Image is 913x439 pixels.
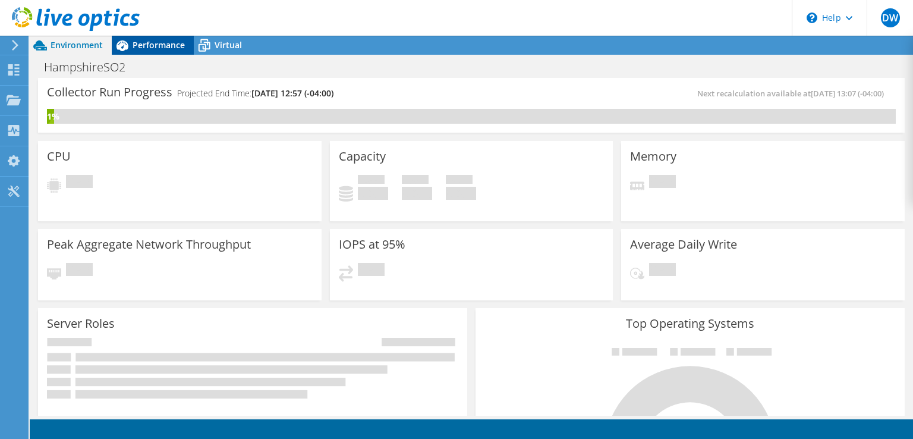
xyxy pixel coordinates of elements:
h3: CPU [47,150,71,163]
svg: \n [807,12,817,23]
h3: Peak Aggregate Network Throughput [47,238,251,251]
h3: Average Daily Write [630,238,737,251]
div: 1% [47,110,54,123]
span: DW [881,8,900,27]
h4: 0 GiB [446,187,476,200]
span: Pending [649,263,676,279]
span: Pending [66,175,93,191]
h3: IOPS at 95% [339,238,405,251]
span: [DATE] 13:07 (-04:00) [811,88,884,99]
span: Used [358,175,385,187]
span: Free [402,175,429,187]
span: Pending [358,263,385,279]
span: Pending [66,263,93,279]
h4: 0 GiB [358,187,388,200]
h3: Top Operating Systems [484,317,896,330]
span: Pending [649,175,676,191]
span: Total [446,175,473,187]
h3: Memory [630,150,676,163]
h3: Server Roles [47,317,115,330]
span: Virtual [215,39,242,51]
span: Performance [133,39,185,51]
h4: Projected End Time: [177,87,333,100]
h1: HampshireSO2 [39,61,144,74]
span: [DATE] 12:57 (-04:00) [251,87,333,99]
h3: Capacity [339,150,386,163]
h4: 0 GiB [402,187,432,200]
span: Next recalculation available at [697,88,890,99]
span: Environment [51,39,103,51]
